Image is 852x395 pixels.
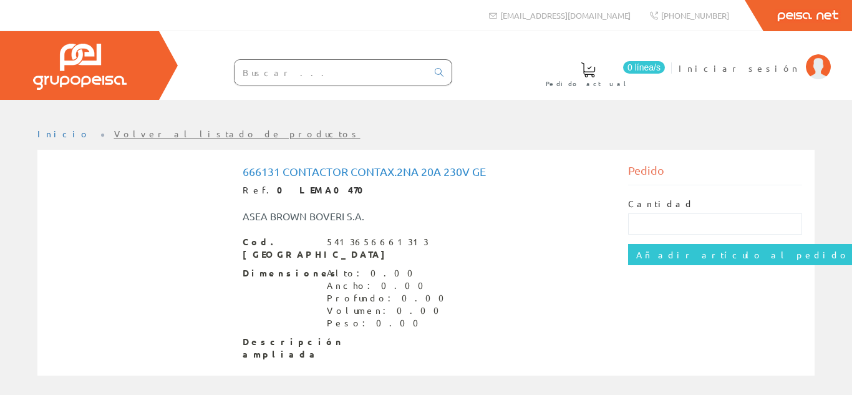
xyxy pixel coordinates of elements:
span: [EMAIL_ADDRESS][DOMAIN_NAME] [500,10,631,21]
div: Pedido [628,162,802,185]
span: Dimensiones [243,267,317,280]
h1: 666131 Contactor Contax.2na 20a 230v Ge [243,165,609,178]
div: Ancho: 0.00 [327,280,452,292]
span: 0 línea/s [623,61,665,74]
div: 5413656661313 [327,236,428,248]
span: [PHONE_NUMBER] [661,10,729,21]
div: Alto: 0.00 [327,267,452,280]
div: Volumen: 0.00 [327,305,452,317]
span: Descripción ampliada [243,336,317,361]
input: Buscar ... [235,60,427,85]
div: ASEA BROWN BOVERI S.A. [233,209,458,223]
span: Pedido actual [546,77,631,90]
label: Cantidad [628,198,694,210]
img: Grupo Peisa [33,44,127,90]
div: Peso: 0.00 [327,317,452,329]
a: Iniciar sesión [679,52,831,64]
span: Cod. [GEOGRAPHIC_DATA] [243,236,317,261]
strong: 0 LEMA0470 [277,184,372,195]
div: Ref. [243,184,609,197]
a: Volver al listado de productos [114,128,361,139]
a: Inicio [37,128,90,139]
div: Profundo: 0.00 [327,292,452,305]
span: Iniciar sesión [679,62,800,74]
